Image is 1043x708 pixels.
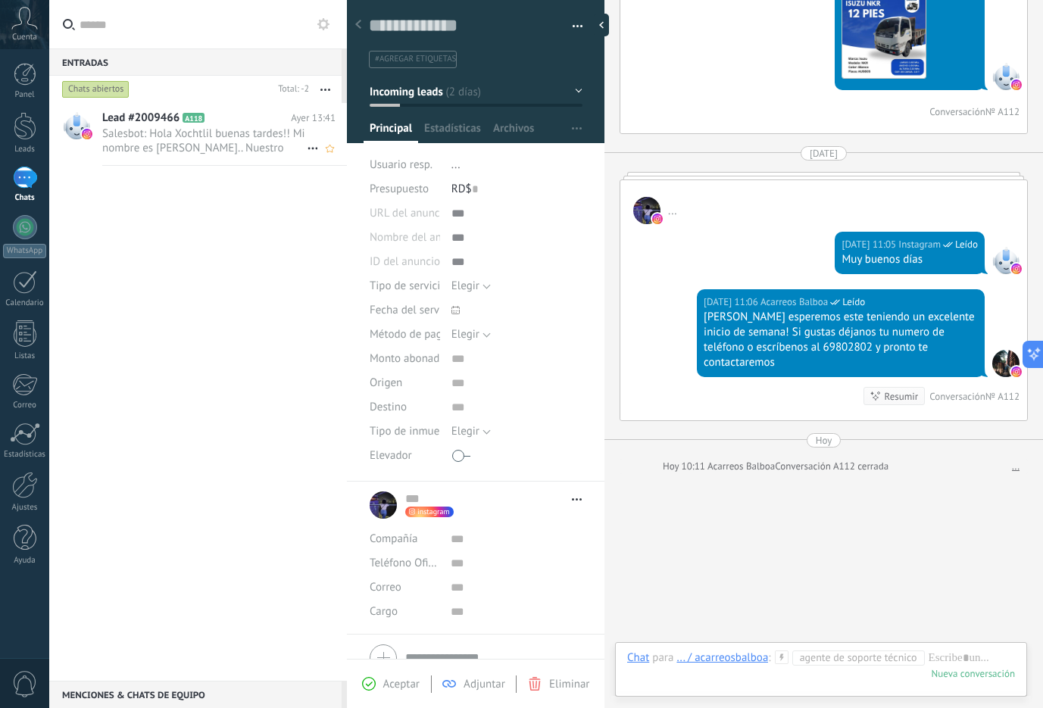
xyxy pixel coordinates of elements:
[816,433,832,448] div: Hoy
[370,551,439,575] button: Teléfono Oficina
[370,274,440,298] div: Tipo de servicio
[370,580,401,594] span: Correo
[375,54,456,64] span: #agregar etiquetas
[451,274,491,298] button: Elegir
[3,450,47,460] div: Estadísticas
[451,424,479,438] span: Elegir
[370,353,445,364] span: Monto abonado
[929,390,985,403] div: Conversación
[451,327,479,342] span: Elegir
[464,677,505,691] span: Adjuntar
[370,226,440,250] div: Nombre del anuncio de TikTok
[1012,459,1020,474] a: ...
[451,158,461,172] span: ...
[1011,80,1022,90] img: instagram.svg
[370,401,407,413] span: Destino
[370,256,489,267] span: ID del anuncio de TikTok
[704,310,978,370] div: [PERSON_NAME] esperemos este teniendo un excelente inicio de semana! Si gustas déjanos tu numero ...
[992,247,1020,274] span: Instagram
[992,350,1020,377] span: Acarreos Balboa
[929,105,985,118] div: Conversación
[102,111,180,126] span: Lead #2009466
[370,323,440,347] div: Método de pago
[370,600,439,624] div: Cargo
[1011,264,1022,274] img: instagram.svg
[370,298,440,323] div: Fecha del servicio
[985,390,1020,403] div: № A112
[992,63,1020,90] span: Instagram
[370,450,412,461] span: Elevador
[704,295,760,310] div: [DATE] 11:06
[451,279,479,293] span: Elegir
[370,575,401,600] button: Correo
[370,158,433,172] span: Usuario resp.
[370,153,440,177] div: Usuario resp.
[370,606,398,617] span: Cargo
[102,126,307,155] span: Salesbot: Hola Xochtlil buenas tardes!! Mi nombre es [PERSON_NAME].. Nuestro WhatsApp es [PHONE_N...
[291,111,336,126] span: Ayer 13:41
[3,298,47,308] div: Calendario
[370,207,498,219] span: URL del anuncio de TikTok
[3,90,47,100] div: Panel
[370,419,440,444] div: Tipo de inmueble
[3,193,47,203] div: Chats
[3,503,47,513] div: Ajustes
[451,323,491,347] button: Elegir
[549,677,589,691] span: Eliminar
[370,304,457,316] span: Fecha del servicio
[493,121,534,143] span: Archivos
[451,177,582,201] div: RD$
[842,252,978,267] div: Muy buenos días
[370,347,440,371] div: Monto abonado
[676,650,768,664] div: ... / acarreosbalboa
[3,556,47,566] div: Ayuda
[183,113,205,123] span: A118
[370,232,517,243] span: Nombre del anuncio de TikTok
[3,401,47,410] div: Correo
[370,121,412,143] span: Principal
[49,103,347,165] a: Lead #2009466 A118 Ayer 13:41 Salesbot: Hola Xochtlil buenas tardes!! Mi nombre es [PERSON_NAME]....
[775,459,888,474] div: Conversación A112 cerrada
[370,182,429,196] span: Presupuesto
[594,14,609,36] div: Ocultar
[62,80,130,98] div: Chats abiertos
[668,204,677,218] span: ...
[424,121,481,143] span: Estadísticas
[898,237,941,252] span: Instagram
[370,377,402,388] span: Origen
[3,145,47,154] div: Leads
[842,295,865,310] span: Leído
[272,82,309,97] div: Total: -2
[663,459,707,474] div: Hoy 10:11
[370,329,448,340] span: Método de pago
[652,650,673,666] span: para
[370,371,440,395] div: Origen
[3,244,46,258] div: WhatsApp
[3,351,47,361] div: Listas
[370,250,440,274] div: ID del anuncio de TikTok
[383,677,420,691] span: Aceptar
[370,395,440,419] div: Destino
[652,214,663,224] img: instagram.svg
[49,681,342,708] div: Menciones & Chats de equipo
[417,508,450,516] span: instagram
[370,426,454,437] span: Tipo de inmueble
[985,105,1020,118] div: № A112
[451,419,491,444] button: Elegir
[760,295,828,310] span: Acarreos Balboa (Oficina de Venta)
[370,444,440,468] div: Elevador
[707,460,775,473] span: Acarreos Balboa
[370,556,448,570] span: Teléfono Oficina
[842,237,898,252] div: [DATE] 11:05
[955,237,978,252] span: Leído
[370,201,440,226] div: URL del anuncio de TikTok
[370,280,446,292] span: Tipo de servicio
[633,197,660,224] span: ...
[370,527,439,551] div: Compañía
[792,650,925,666] span: Agente de soporte técnico
[12,33,37,42] span: Cuenta
[810,146,838,161] div: [DATE]
[370,177,440,201] div: Presupuesto
[49,48,342,76] div: Entradas
[1011,366,1022,377] img: instagram.svg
